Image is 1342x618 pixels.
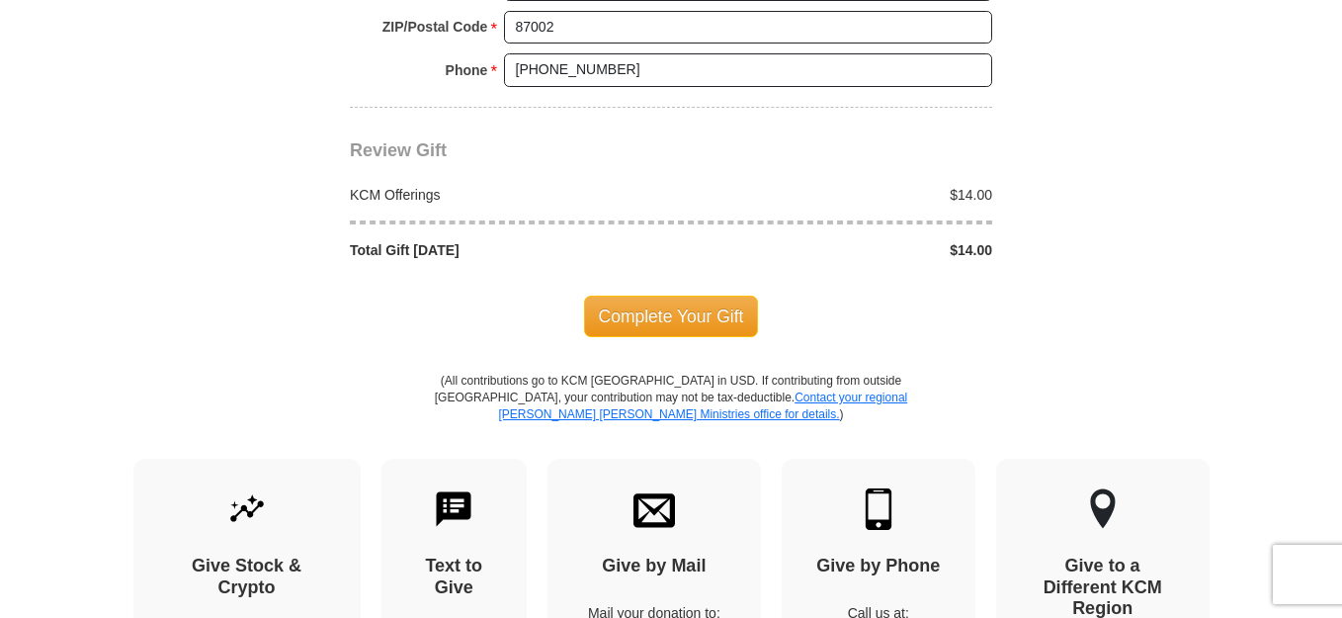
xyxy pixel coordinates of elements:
span: Complete Your Gift [584,296,759,337]
div: Total Gift [DATE] [340,240,672,260]
div: KCM Offerings [340,185,672,205]
img: give-by-stock.svg [226,488,268,530]
span: Review Gift [350,140,447,160]
div: $14.00 [671,240,1003,260]
h4: Give by Mail [582,556,726,577]
img: mobile.svg [858,488,899,530]
strong: Phone [446,56,488,84]
div: $14.00 [671,185,1003,205]
img: other-region [1089,488,1117,530]
h4: Give Stock & Crypto [168,556,326,598]
img: text-to-give.svg [433,488,474,530]
h4: Give by Phone [816,556,941,577]
h4: Text to Give [416,556,493,598]
p: (All contributions go to KCM [GEOGRAPHIC_DATA] in USD. If contributing from outside [GEOGRAPHIC_D... [434,373,908,459]
strong: ZIP/Postal Code [382,13,488,41]
img: envelope.svg [633,488,675,530]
